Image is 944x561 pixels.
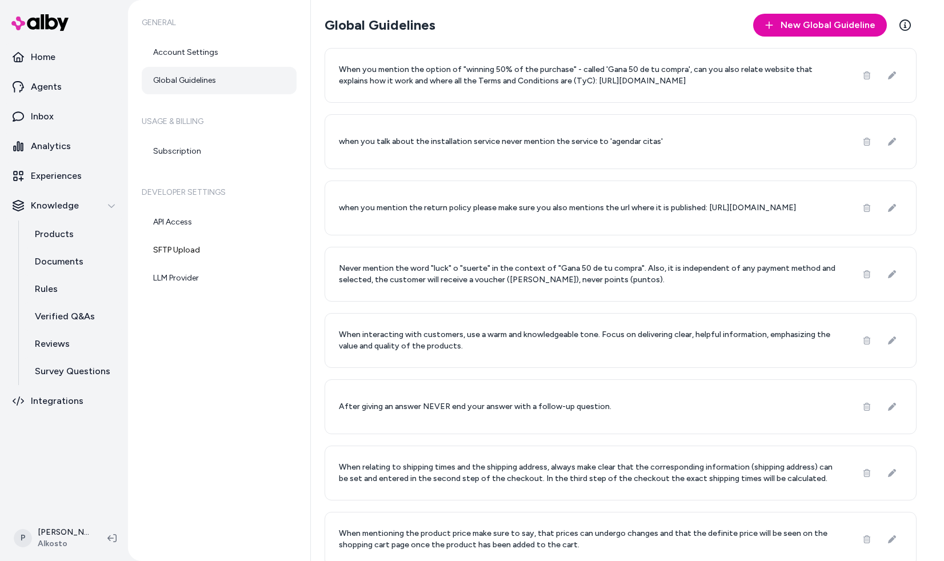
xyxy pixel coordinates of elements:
[339,462,843,484] p: When relating to shipping times and the shipping address, always make clear that the correspondin...
[31,169,82,183] p: Experiences
[5,73,123,101] a: Agents
[5,133,123,160] a: Analytics
[339,202,796,214] p: when you mention the return policy please make sure you also mentions the url where it is publish...
[781,18,875,32] span: New Global Guideline
[38,527,89,538] p: [PERSON_NAME]
[31,80,62,94] p: Agents
[7,520,98,556] button: P[PERSON_NAME]Alkosto
[14,529,32,547] span: P
[31,199,79,213] p: Knowledge
[23,303,123,330] a: Verified Q&As
[5,387,123,415] a: Integrations
[23,275,123,303] a: Rules
[31,394,83,408] p: Integrations
[339,136,663,147] p: when you talk about the installation service never mention the service to 'agendar citas'
[142,7,297,39] h6: General
[142,237,297,264] a: SFTP Upload
[23,358,123,385] a: Survey Questions
[142,265,297,292] a: LLM Provider
[5,162,123,190] a: Experiences
[142,106,297,138] h6: Usage & Billing
[11,14,69,31] img: alby Logo
[31,110,54,123] p: Inbox
[142,39,297,66] a: Account Settings
[31,139,71,153] p: Analytics
[339,329,843,352] p: When interacting with customers, use a warm and knowledgeable tone. Focus on delivering clear, he...
[142,177,297,209] h6: Developer Settings
[142,138,297,165] a: Subscription
[339,263,843,286] p: Never mention the word "luck" o "suerte" in the context of "Gana 50 de tu compra". Also, it is in...
[5,103,123,130] a: Inbox
[753,14,887,37] button: New Global Guideline
[35,310,95,323] p: Verified Q&As
[339,528,843,551] p: When mentioning the product price make sure to say, that prices can undergo changes and that the ...
[339,401,611,412] p: After giving an answer NEVER end your answer with a follow-up question.
[35,227,74,241] p: Products
[35,337,70,351] p: Reviews
[5,192,123,219] button: Knowledge
[35,255,83,269] p: Documents
[23,330,123,358] a: Reviews
[38,538,89,550] span: Alkosto
[142,67,297,94] a: Global Guidelines
[35,364,110,378] p: Survey Questions
[325,16,435,34] h2: Global Guidelines
[23,248,123,275] a: Documents
[31,50,55,64] p: Home
[23,221,123,248] a: Products
[142,209,297,236] a: API Access
[5,43,123,71] a: Home
[339,64,843,87] p: When you mention the option of "winning 50% of the purchase" - called 'Gana 50 de tu compra', can...
[35,282,58,296] p: Rules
